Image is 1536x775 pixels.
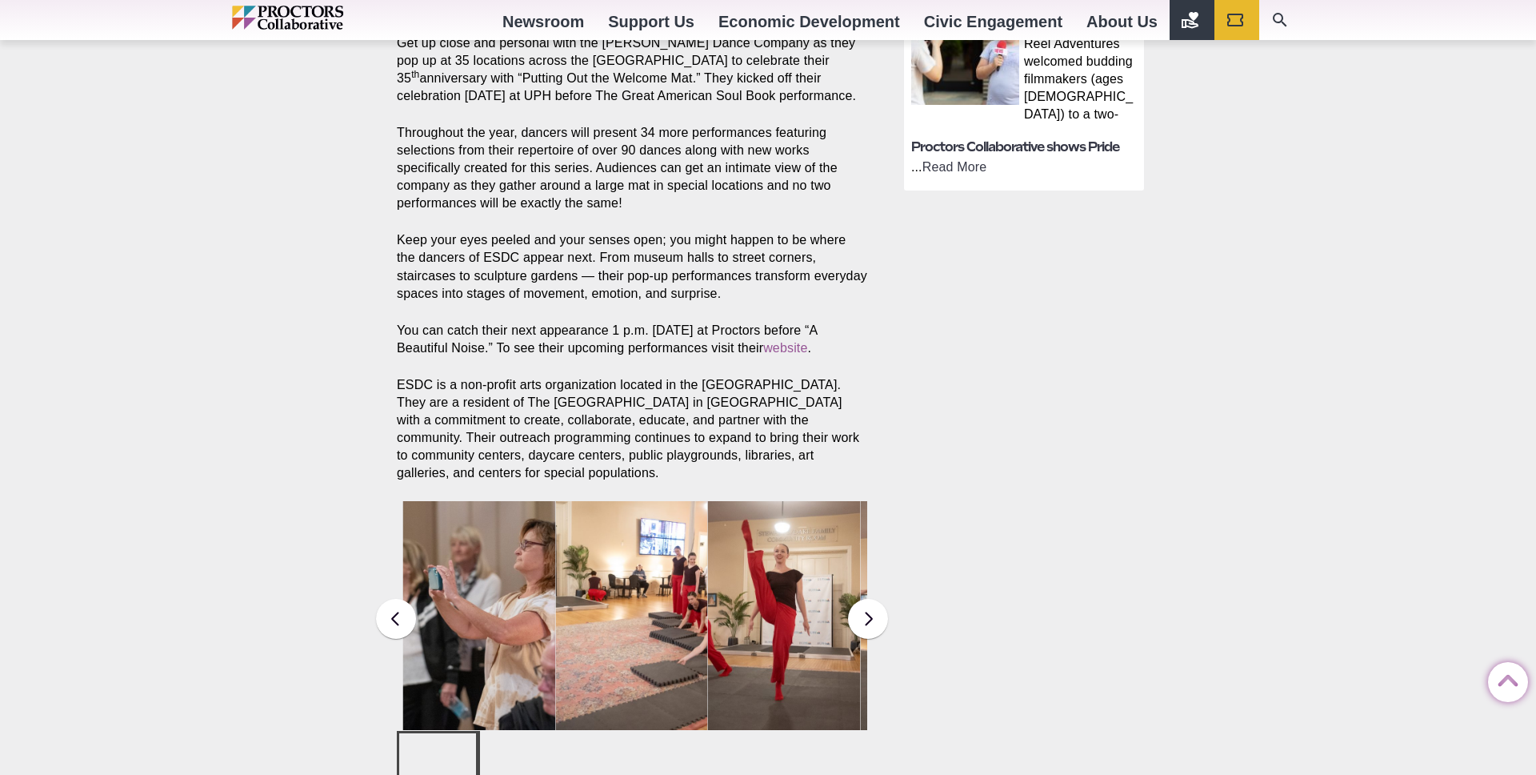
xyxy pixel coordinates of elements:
p: Keep your eyes peeled and your senses open; you might happen to be where the dancers of ESDC appe... [397,231,867,302]
p: Throughout the year, dancers will present 34 more performances featuring selections from their re... [397,124,867,212]
img: Proctors logo [232,6,412,30]
button: Previous slide [376,599,416,639]
a: Proctors Collaborative shows Pride [911,139,1119,155]
p: ESDC is a non-profit arts organization located in the [GEOGRAPHIC_DATA]. They are a resident of T... [397,376,867,482]
a: Back to Top [1488,663,1520,695]
a: Read More [922,160,987,174]
p: Get up close and personal with the [PERSON_NAME] Dance Company as they pop up at 35 locations acr... [397,34,867,105]
sup: th [411,69,419,80]
a: website [763,341,807,355]
button: Next slide [848,599,888,639]
p: Reel Adventures welcomed budding filmmakers (ages [DEMOGRAPHIC_DATA]) to a two-week, hands-on jou... [1024,35,1139,126]
p: ... [911,159,1139,176]
p: You can catch their next appearance 1 p.m. [DATE] at Proctors before “A Beautiful Noise.” To see ... [397,322,867,357]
